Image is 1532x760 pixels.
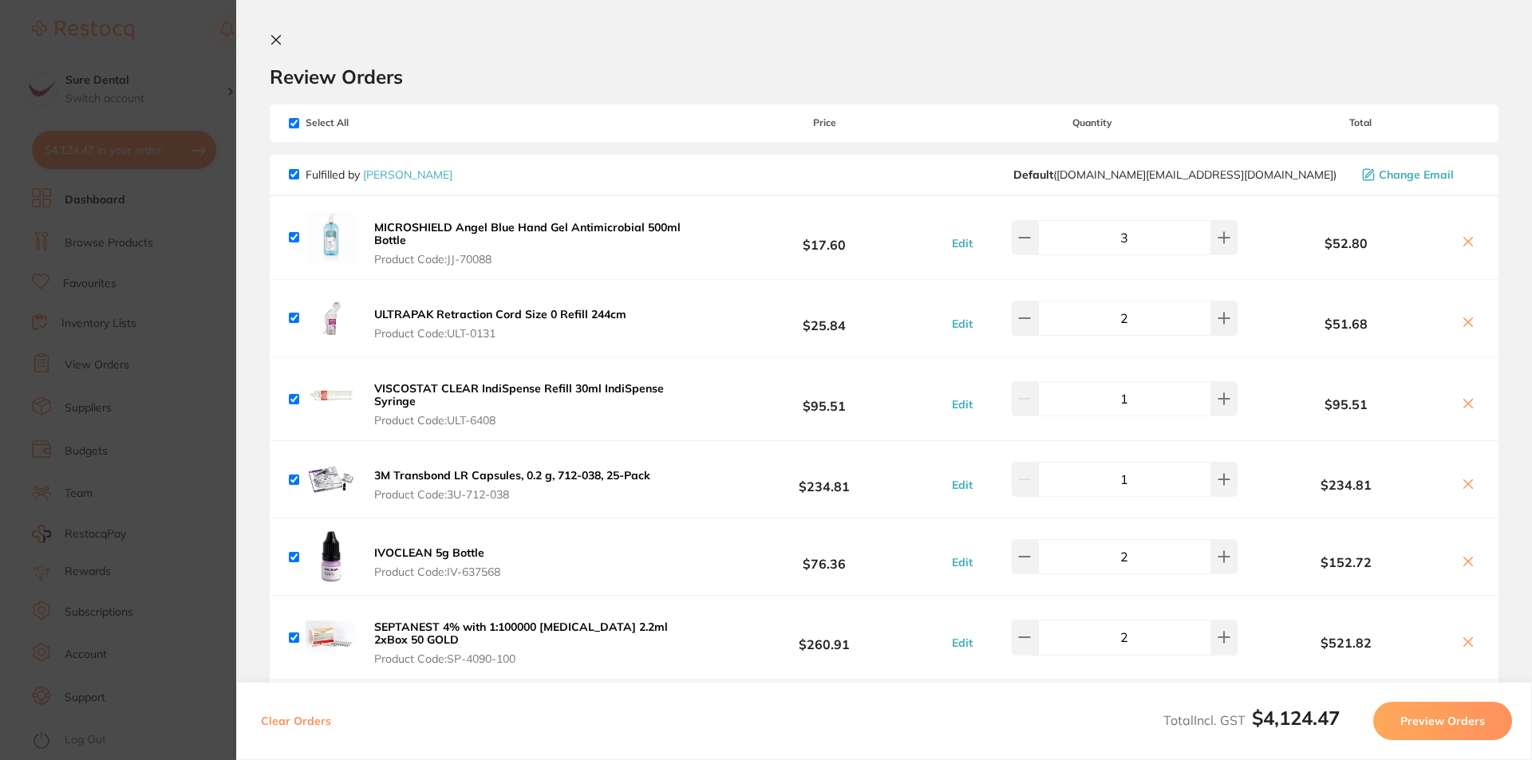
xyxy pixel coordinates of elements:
button: ULTRAPAK Retraction Cord Size 0 Refill 244cm Product Code:ULT-0131 [369,307,631,341]
b: $152.72 [1242,555,1451,569]
span: Total [1242,117,1479,128]
span: Product Code: JJ-70088 [374,253,701,266]
p: Fulfilled by [306,168,452,181]
b: $52.80 [1242,236,1451,250]
button: Edit [947,317,977,331]
b: $25.84 [705,304,943,333]
b: $17.60 [705,222,943,252]
button: Edit [947,478,977,492]
b: $4,124.47 [1252,706,1340,730]
img: Y2huczlnbg [306,612,357,663]
span: Price [705,117,943,128]
b: $521.82 [1242,636,1451,650]
button: Change Email [1357,167,1479,182]
span: Total Incl. GST [1163,712,1340,728]
span: Change Email [1379,168,1454,181]
span: Product Code: IV-637568 [374,565,500,578]
button: Edit [947,397,977,412]
span: Product Code: ULT-6408 [374,414,701,427]
b: ULTRAPAK Retraction Cord Size 0 Refill 244cm [374,307,626,321]
b: $95.51 [705,384,943,414]
span: Quantity [944,117,1242,128]
b: SEPTANEST 4% with 1:100000 [MEDICAL_DATA] 2.2ml 2xBox 50 GOLD [374,620,668,647]
span: Product Code: SP-4090-100 [374,652,701,665]
button: Edit [947,236,977,250]
a: [PERSON_NAME] [363,167,452,182]
h2: Review Orders [270,65,1498,89]
img: eHhvOTBobQ [306,212,357,263]
span: Select All [289,117,448,128]
span: Product Code: ULT-0131 [374,327,626,340]
b: IVOCLEAN 5g Bottle [374,545,484,560]
button: VISCOSTAT CLEAR IndiSpense Refill 30ml IndiSpense Syringe Product Code:ULT-6408 [369,381,705,427]
img: YWxuaXN0Mw [306,454,357,505]
b: MICROSHIELD Angel Blue Hand Gel Antimicrobial 500ml Bottle [374,220,681,247]
b: $234.81 [1242,478,1451,492]
b: $51.68 [1242,317,1451,331]
span: customer.care@henryschein.com.au [1013,168,1337,181]
b: VISCOSTAT CLEAR IndiSpense Refill 30ml IndiSpense Syringe [374,381,664,408]
span: Product Code: 3U-712-038 [374,488,650,501]
button: Edit [947,555,977,569]
button: SEPTANEST 4% with 1:100000 [MEDICAL_DATA] 2.2ml 2xBox 50 GOLD Product Code:SP-4090-100 [369,620,705,666]
b: 3M Transbond LR Capsules, 0.2 g, 712-038, 25-Pack [374,468,650,482]
img: NGR4NjRlcw [306,293,357,344]
button: Preview Orders [1373,702,1512,740]
button: 3M Transbond LR Capsules, 0.2 g, 712-038, 25-Pack Product Code:3U-712-038 [369,468,655,502]
b: $260.91 [705,623,943,652]
button: MICROSHIELD Angel Blue Hand Gel Antimicrobial 500ml Bottle Product Code:JJ-70088 [369,220,705,266]
button: Clear Orders [256,702,336,740]
b: $234.81 [705,465,943,494]
button: Edit [947,636,977,650]
b: $76.36 [705,542,943,572]
b: $95.51 [1242,397,1451,412]
img: azNuZ2xoMQ [306,373,357,424]
b: Default [1013,167,1053,182]
img: YjB4Y3d5ZA [306,531,357,582]
button: IVOCLEAN 5g Bottle Product Code:IV-637568 [369,545,505,579]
